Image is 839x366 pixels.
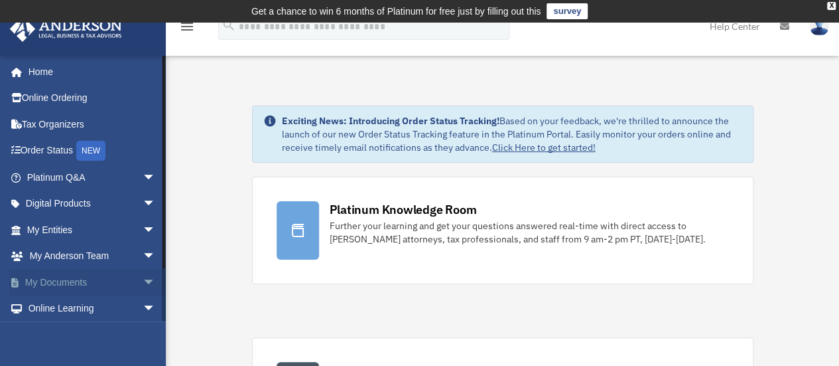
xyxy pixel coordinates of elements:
a: Platinum Q&Aarrow_drop_down [9,164,176,191]
a: My Anderson Teamarrow_drop_down [9,243,176,270]
div: Further your learning and get your questions answered real-time with direct access to [PERSON_NAM... [330,219,729,246]
a: Online Learningarrow_drop_down [9,296,176,322]
div: Platinum Knowledge Room [330,201,477,218]
span: arrow_drop_down [143,191,169,218]
a: Click Here to get started! [492,141,596,153]
a: Online Ordering [9,85,176,112]
a: My Entitiesarrow_drop_down [9,217,176,243]
a: menu [179,23,195,35]
div: Get a chance to win 6 months of Platinum for free just by filling out this [251,3,541,19]
a: My Documentsarrow_drop_down [9,269,176,296]
img: User Pic [809,17,829,36]
span: arrow_drop_down [143,296,169,323]
a: Order StatusNEW [9,137,176,165]
a: survey [547,3,588,19]
div: NEW [76,141,105,161]
span: arrow_drop_down [143,269,169,296]
a: Digital Productsarrow_drop_down [9,191,176,217]
img: Anderson Advisors Platinum Portal [6,16,126,42]
a: Home [9,58,169,85]
a: Tax Organizers [9,111,176,137]
div: Based on your feedback, we're thrilled to announce the launch of our new Order Status Tracking fe... [282,114,742,154]
a: Platinum Knowledge Room Further your learning and get your questions answered real-time with dire... [252,177,753,284]
span: arrow_drop_down [143,164,169,191]
strong: Exciting News: Introducing Order Status Tracking! [282,115,499,127]
span: arrow_drop_down [143,243,169,270]
i: menu [179,19,195,35]
i: search [222,18,236,33]
span: arrow_drop_down [143,217,169,244]
div: close [827,2,836,10]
